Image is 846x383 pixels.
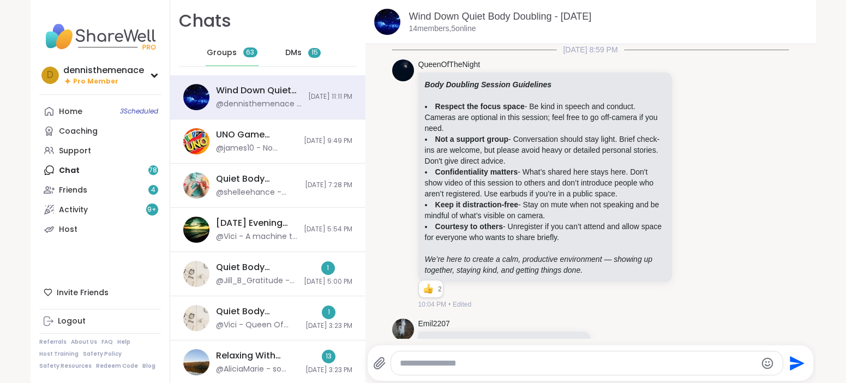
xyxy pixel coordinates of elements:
[435,102,525,111] strong: Respect the focus space
[400,358,756,369] textarea: Type your message
[418,319,450,330] a: Emil2207
[216,261,297,273] div: Quiet Body Doubling For Productivity - [DATE]
[453,300,471,309] span: Edited
[425,134,665,166] li: - Conversation should stay light. Brief check-ins are welcome, but please avoid heavy or detailed...
[448,300,451,309] span: •
[556,44,624,55] span: [DATE] 8:59 PM
[39,283,161,302] div: Invite Friends
[322,350,335,363] div: 13
[59,106,82,117] div: Home
[305,366,352,375] span: [DATE] 3:23 PM
[320,48,328,57] iframe: Spotlight
[216,85,302,97] div: Wind Down Quiet Body Doubling - [DATE]
[216,350,299,362] div: Relaxing With Friends: Affirmation Nation Pt 2!, [DATE]
[59,126,98,137] div: Coaching
[761,357,774,370] button: Emoji picker
[435,200,518,209] strong: Keep it distraction-free
[39,312,161,331] a: Logout
[47,68,53,82] span: d
[101,338,113,346] a: FAQ
[322,306,335,319] div: 1
[304,277,352,286] span: [DATE] 5:00 PM
[418,59,481,70] a: QueenOfTheNight
[435,167,518,176] strong: Confidentiality matters
[246,48,254,57] span: 63
[425,338,584,349] p: I need to get a space to myself and a computer
[392,319,414,340] img: https://sharewell-space-live.sfo3.digitaloceanspaces.com/user-generated/533e235e-f4e9-42f3-ab5a-1...
[39,350,79,358] a: Host Training
[207,47,237,58] span: Groups
[63,64,144,76] div: dennisthemenace
[216,231,297,242] div: @Vici - A machine to cheer me up
[425,166,665,199] li: - What’s shared here stays here. Don't show video of this session to others and don’t introduce p...
[39,101,161,121] a: Home3Scheduled
[216,217,297,229] div: [DATE] Evening Hangout, [DATE]
[305,321,352,331] span: [DATE] 3:23 PM
[304,136,352,146] span: [DATE] 9:49 PM
[425,221,665,243] li: - Unregister if you can’t attend and allow space for everyone who wants to share briefly.
[39,219,161,239] a: Host
[422,285,434,294] button: Reactions: like
[183,261,209,287] img: Quiet Body Doubling For Productivity - Tuesday, Oct 07
[216,129,297,141] div: UNO Game Session, [DATE]
[419,280,438,298] div: Reaction list
[39,362,92,370] a: Safety Resources
[425,101,665,134] li: - Be kind in speech and conduct. Cameras are optional in this session; feel free to go off-camera...
[58,316,86,327] div: Logout
[425,255,653,274] em: We’re here to create a calm, productive environment — showing up together, staying kind, and gett...
[142,362,155,370] a: Blog
[438,284,443,294] span: 2
[83,350,122,358] a: Safety Policy
[216,276,297,286] div: @Jill_B_Gratitude - [URL][DOMAIN_NAME]
[216,187,298,198] div: @shelleehance - absolutely i hope they fix them
[425,80,552,89] strong: Body Doubling Session Guidelines
[183,84,209,110] img: Wind Down Quiet Body Doubling - Tuesday, Oct 07
[783,351,808,375] button: Send
[305,181,352,190] span: [DATE] 7:28 PM
[117,338,130,346] a: Help
[96,362,138,370] a: Redeem Code
[39,141,161,160] a: Support
[425,199,665,221] li: - Stay on mute when not speaking and be mindful of what’s visible on camera.
[39,200,161,219] a: Activity9+
[216,173,298,185] div: Quiet Body Doubling- Productivity/Creativity , [DATE]
[435,135,509,143] strong: Not a support group
[435,222,503,231] strong: Courtesy to others
[59,185,87,196] div: Friends
[71,338,97,346] a: About Us
[150,128,159,136] iframe: Spotlight
[59,205,88,216] div: Activity
[179,9,231,33] h1: Chats
[73,77,118,86] span: Pro Member
[216,99,302,110] div: @dennisthemenace - [PERSON_NAME] had tech issyes missed the session but thanks
[216,364,299,375] div: @AliciaMarie - so glad you advocated for your daughter my first roommates was terrible and made c...
[39,338,67,346] a: Referrals
[59,224,77,235] div: Host
[39,180,161,200] a: Friends4
[392,59,414,81] img: https://sharewell-space-live.sfo3.digitaloceanspaces.com/user-generated/d7277878-0de6-43a2-a937-4...
[151,185,155,195] span: 4
[183,305,209,331] img: Quiet Body Doubling For Productivity - Tuesday, Oct 07
[147,205,157,214] span: 9 +
[120,107,158,116] span: 3 Scheduled
[409,11,592,22] a: Wind Down Quiet Body Doubling - [DATE]
[183,349,209,375] img: Relaxing With Friends: Affirmation Nation Pt 2!, Oct 06
[39,17,161,56] img: ShareWell Nav Logo
[304,225,352,234] span: [DATE] 5:54 PM
[285,47,302,58] span: DMs
[183,217,209,243] img: Tuesday Evening Hangout, Oct 07
[418,300,446,309] span: 10:04 PM
[308,92,352,101] span: [DATE] 11:11 PM
[321,261,335,275] div: 1
[183,172,209,199] img: Quiet Body Doubling- Productivity/Creativity , Oct 07
[216,143,297,154] div: @james10 - No worries!
[216,306,299,318] div: Quiet Body Doubling For Productivity - [DATE]
[311,48,318,57] span: 15
[374,9,400,35] img: Wind Down Quiet Body Doubling - Tuesday, Oct 07
[39,121,161,141] a: Coaching
[409,23,476,34] p: 14 members, 5 online
[216,320,299,331] div: @Vici - Queen Of The Night i am going to grab lunch
[59,146,91,157] div: Support
[183,128,209,154] img: UNO Game Session, Oct 07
